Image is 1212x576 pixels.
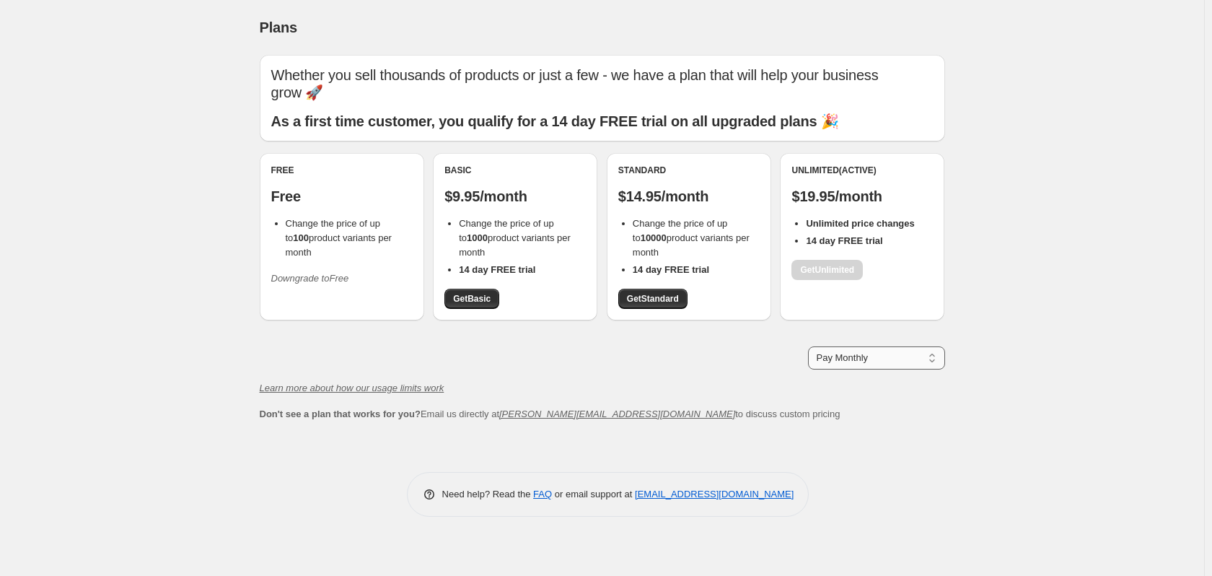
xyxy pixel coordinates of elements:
b: 1000 [467,232,488,243]
a: [EMAIL_ADDRESS][DOMAIN_NAME] [635,489,794,499]
span: Change the price of up to product variants per month [633,218,750,258]
b: 10000 [641,232,667,243]
span: Change the price of up to product variants per month [286,218,392,258]
div: Standard [618,165,760,176]
span: or email support at [552,489,635,499]
b: 14 day FREE trial [633,264,709,275]
b: As a first time customer, you qualify for a 14 day FREE trial on all upgraded plans 🎉 [271,113,839,129]
a: GetBasic [444,289,499,309]
a: FAQ [533,489,552,499]
span: Need help? Read the [442,489,534,499]
div: Unlimited (Active) [791,165,933,176]
span: Email us directly at to discuss custom pricing [260,409,840,419]
b: 100 [293,232,309,243]
span: Get Standard [627,293,679,305]
span: Change the price of up to product variants per month [459,218,571,258]
b: 14 day FREE trial [806,235,882,246]
p: Free [271,188,413,205]
button: Downgrade toFree [263,267,358,290]
span: Plans [260,19,297,35]
a: [PERSON_NAME][EMAIL_ADDRESS][DOMAIN_NAME] [499,409,735,419]
a: Learn more about how our usage limits work [260,383,444,393]
div: Basic [444,165,586,176]
p: $19.95/month [791,188,933,205]
span: Get Basic [453,293,491,305]
p: $14.95/month [618,188,760,205]
a: GetStandard [618,289,688,309]
div: Free [271,165,413,176]
b: Unlimited price changes [806,218,914,229]
b: 14 day FREE trial [459,264,535,275]
p: Whether you sell thousands of products or just a few - we have a plan that will help your busines... [271,66,934,101]
b: Don't see a plan that works for you? [260,409,421,419]
p: $9.95/month [444,188,586,205]
i: Downgrade to Free [271,273,349,284]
